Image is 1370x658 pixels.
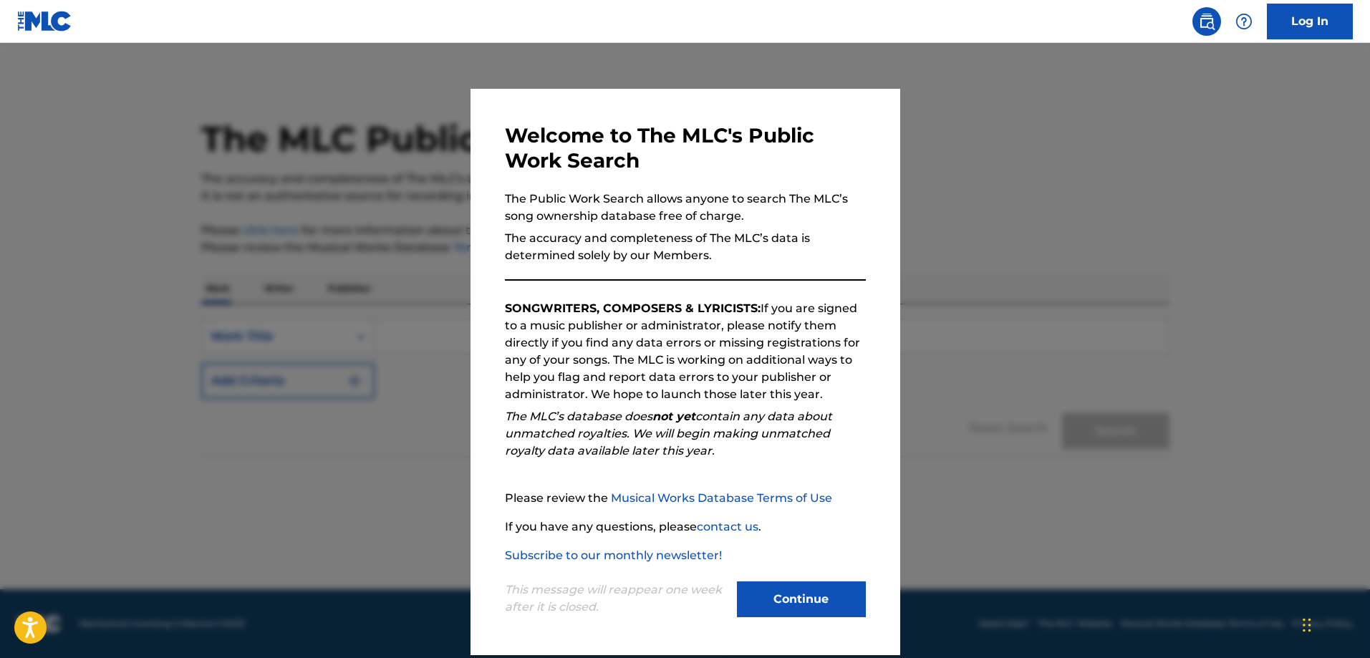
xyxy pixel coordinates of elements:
[1303,604,1311,647] div: Drag
[505,548,722,562] a: Subscribe to our monthly newsletter!
[1298,589,1370,658] iframe: Chat Widget
[1267,4,1353,39] a: Log In
[1235,13,1253,30] img: help
[17,11,72,32] img: MLC Logo
[505,190,866,225] p: The Public Work Search allows anyone to search The MLC’s song ownership database free of charge.
[1198,13,1215,30] img: search
[505,490,866,507] p: Please review the
[1230,7,1258,36] div: Help
[505,518,866,536] p: If you have any questions, please .
[505,581,728,616] p: This message will reappear one week after it is closed.
[505,230,866,264] p: The accuracy and completeness of The MLC’s data is determined solely by our Members.
[652,410,695,423] strong: not yet
[697,520,758,533] a: contact us
[611,491,832,505] a: Musical Works Database Terms of Use
[505,301,761,315] strong: SONGWRITERS, COMPOSERS & LYRICISTS:
[1192,7,1221,36] a: Public Search
[737,581,866,617] button: Continue
[505,410,832,458] em: The MLC’s database does contain any data about unmatched royalties. We will begin making unmatche...
[505,123,866,173] h3: Welcome to The MLC's Public Work Search
[505,300,866,403] p: If you are signed to a music publisher or administrator, please notify them directly if you find ...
